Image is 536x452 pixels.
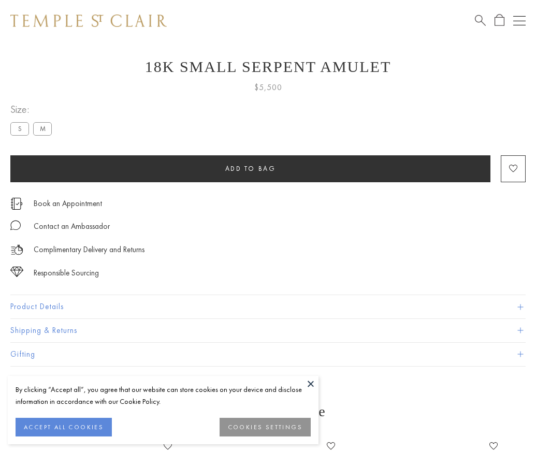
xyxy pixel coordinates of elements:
[10,295,526,318] button: Product Details
[10,198,23,210] img: icon_appointment.svg
[10,343,526,366] button: Gifting
[10,267,23,277] img: icon_sourcing.svg
[34,267,99,280] div: Responsible Sourcing
[10,319,526,342] button: Shipping & Returns
[10,155,490,182] button: Add to bag
[16,384,311,407] div: By clicking “Accept all”, you agree that our website can store cookies on your device and disclos...
[10,101,56,118] span: Size:
[475,14,486,27] a: Search
[10,58,526,76] h1: 18K Small Serpent Amulet
[495,14,504,27] a: Open Shopping Bag
[34,243,144,256] p: Complimentary Delivery and Returns
[513,14,526,27] button: Open navigation
[10,220,21,230] img: MessageIcon-01_2.svg
[10,122,29,135] label: S
[10,14,167,27] img: Temple St. Clair
[16,418,112,436] button: ACCEPT ALL COOKIES
[34,220,110,233] div: Contact an Ambassador
[33,122,52,135] label: M
[220,418,311,436] button: COOKIES SETTINGS
[10,243,23,256] img: icon_delivery.svg
[254,81,282,94] span: $5,500
[34,198,102,209] a: Book an Appointment
[225,164,276,173] span: Add to bag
